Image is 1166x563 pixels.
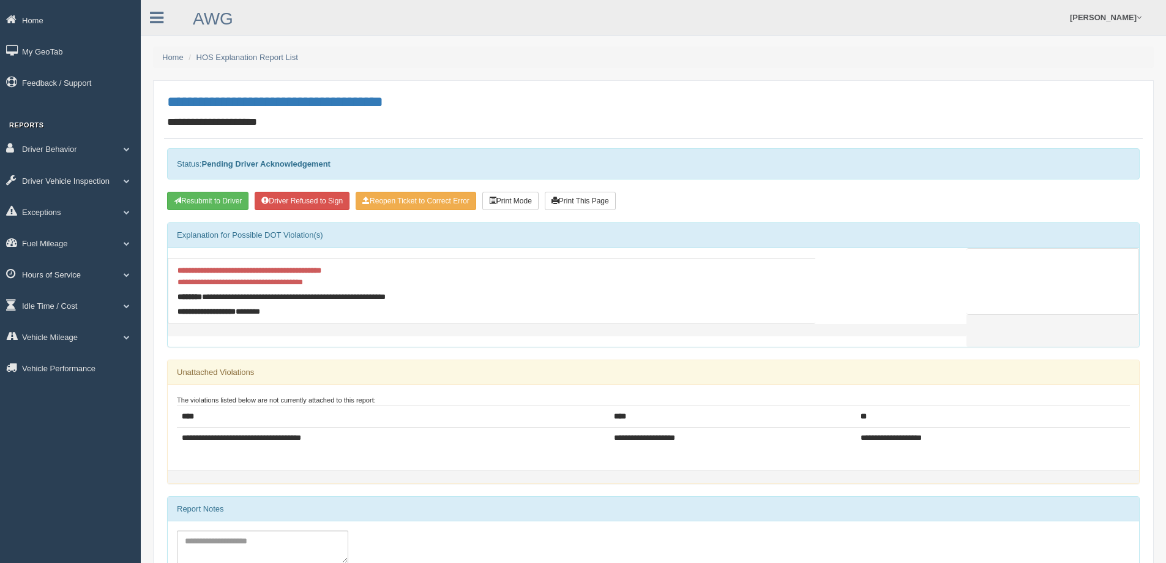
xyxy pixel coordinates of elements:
[196,53,298,62] a: HOS Explanation Report List
[545,192,616,210] button: Print This Page
[162,53,184,62] a: Home
[193,9,233,28] a: AWG
[255,192,349,210] button: Driver Refused to Sign
[356,192,476,210] button: Reopen Ticket
[167,148,1140,179] div: Status:
[167,192,249,210] button: Resubmit To Driver
[168,223,1139,247] div: Explanation for Possible DOT Violation(s)
[201,159,330,168] strong: Pending Driver Acknowledgement
[168,360,1139,385] div: Unattached Violations
[168,497,1139,521] div: Report Notes
[482,192,539,210] button: Print Mode
[177,396,376,404] small: The violations listed below are not currently attached to this report:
